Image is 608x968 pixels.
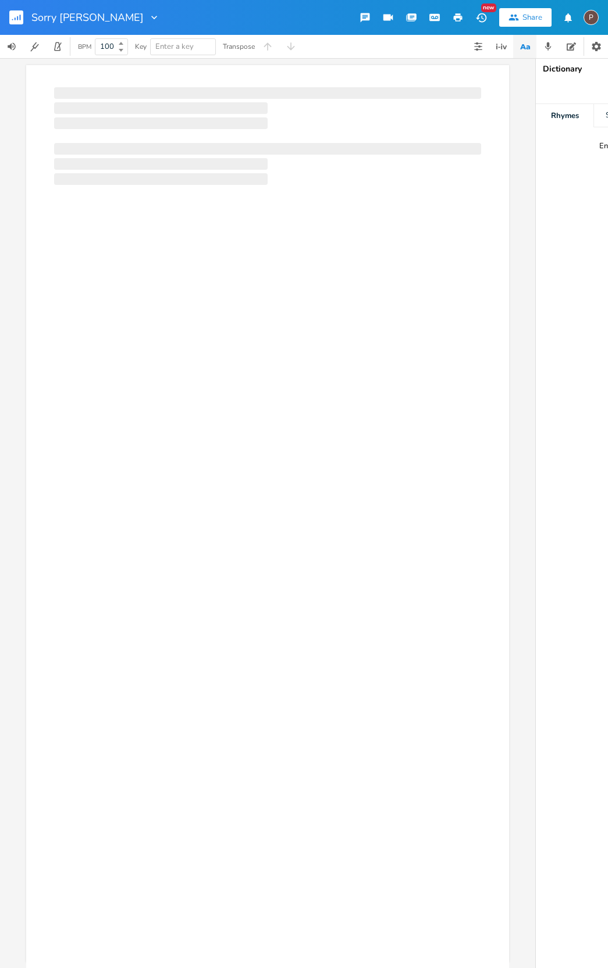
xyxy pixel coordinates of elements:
[31,12,144,23] span: Sorry [PERSON_NAME]
[78,44,91,50] div: BPM
[584,10,599,25] div: Paul H
[135,43,147,50] div: Key
[481,3,496,12] div: New
[522,12,542,23] div: Share
[155,41,194,52] span: Enter a key
[584,4,599,31] button: P
[223,43,255,50] div: Transpose
[499,8,552,27] button: Share
[536,104,593,127] div: Rhymes
[470,7,493,28] button: New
